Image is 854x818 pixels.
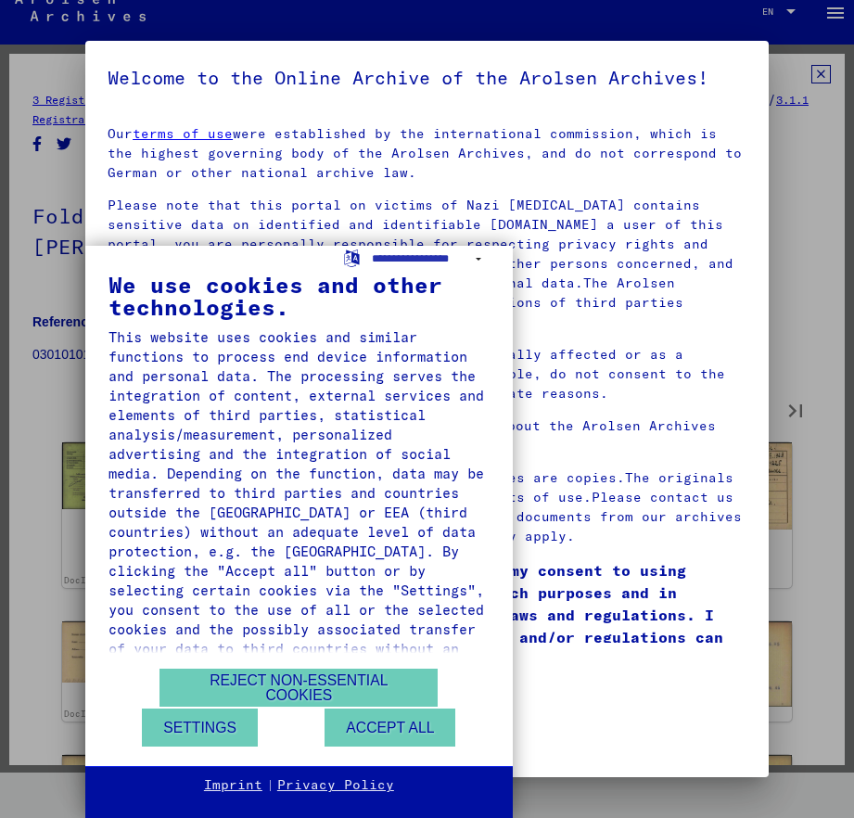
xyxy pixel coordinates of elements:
button: Settings [142,709,258,747]
a: Imprint [204,776,262,795]
button: Reject non-essential cookies [159,669,438,707]
a: Privacy Policy [277,776,394,795]
div: We use cookies and other technologies. [108,274,490,318]
div: This website uses cookies and similar functions to process end device information and personal da... [108,327,490,678]
button: Accept all [325,709,455,747]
